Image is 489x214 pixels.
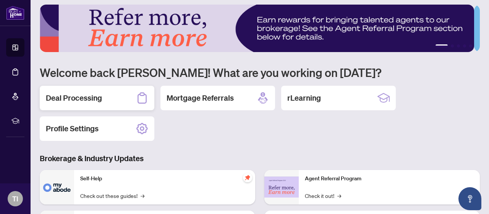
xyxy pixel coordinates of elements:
[40,153,480,164] h3: Brokerage & Industry Updates
[305,175,474,183] p: Agent Referral Program
[40,170,74,204] img: Self-Help
[46,93,102,103] h2: Deal Processing
[80,175,249,183] p: Self-Help
[46,123,99,134] h2: Profile Settings
[463,44,466,47] button: 4
[457,44,460,47] button: 3
[243,173,252,182] span: pushpin
[305,191,341,200] a: Check it out!→
[287,93,321,103] h2: rLearning
[469,44,472,47] button: 5
[12,193,18,204] span: TI
[337,191,341,200] span: →
[6,6,24,20] img: logo
[40,65,480,80] h1: Welcome back [PERSON_NAME]! What are you working on [DATE]?
[451,44,454,47] button: 2
[436,44,448,47] button: 1
[141,191,144,200] span: →
[458,187,481,210] button: Open asap
[264,176,299,198] img: Agent Referral Program
[80,191,144,200] a: Check out these guides!→
[167,93,234,103] h2: Mortgage Referrals
[40,5,474,52] img: Slide 0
